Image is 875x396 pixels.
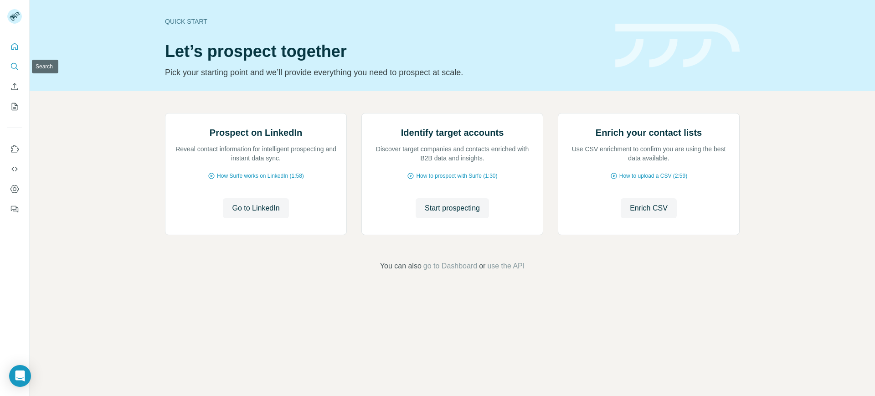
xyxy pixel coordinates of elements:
span: Go to LinkedIn [232,203,279,214]
button: use the API [487,261,525,272]
p: Pick your starting point and we’ll provide everything you need to prospect at scale. [165,66,604,79]
h2: Identify target accounts [401,126,504,139]
button: Quick start [7,38,22,55]
span: Enrich CSV [630,203,668,214]
button: Feedback [7,201,22,217]
span: Start prospecting [425,203,480,214]
button: Enrich CSV [7,78,22,95]
button: Dashboard [7,181,22,197]
button: Enrich CSV [621,198,677,218]
button: go to Dashboard [423,261,477,272]
button: Search [7,58,22,75]
span: You can also [380,261,422,272]
img: banner [615,24,740,68]
span: or [479,261,485,272]
span: How to prospect with Surfe (1:30) [416,172,497,180]
span: How to upload a CSV (2:59) [619,172,687,180]
p: Discover target companies and contacts enriched with B2B data and insights. [371,144,534,163]
button: Use Surfe API [7,161,22,177]
button: Go to LinkedIn [223,198,288,218]
div: Open Intercom Messenger [9,365,31,387]
button: Start prospecting [416,198,489,218]
h2: Prospect on LinkedIn [210,126,302,139]
p: Reveal contact information for intelligent prospecting and instant data sync. [175,144,337,163]
span: How Surfe works on LinkedIn (1:58) [217,172,304,180]
p: Use CSV enrichment to confirm you are using the best data available. [567,144,730,163]
h2: Enrich your contact lists [596,126,702,139]
h1: Let’s prospect together [165,42,604,61]
div: Quick start [165,17,604,26]
button: Use Surfe on LinkedIn [7,141,22,157]
button: My lists [7,98,22,115]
